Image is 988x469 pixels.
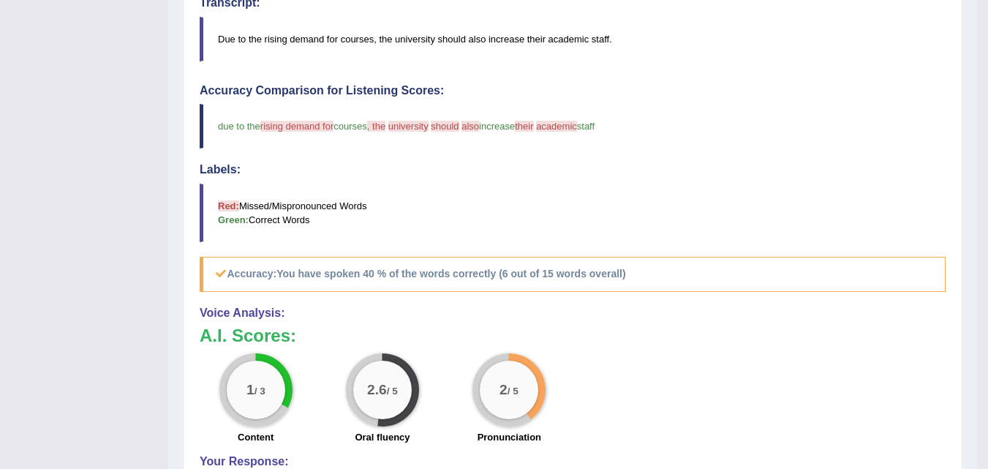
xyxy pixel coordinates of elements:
big: 2 [499,381,508,397]
blockquote: Due to the rising demand for courses, the university should also increase their academic staff. [200,17,946,61]
small: / 3 [254,386,265,397]
h4: Accuracy Comparison for Listening Scores: [200,84,946,97]
label: Pronunciation [478,430,541,444]
span: also [461,121,479,132]
big: 2.6 [367,381,387,397]
span: increase [479,121,515,132]
b: Green: [218,214,249,225]
b: Red: [218,200,239,211]
small: / 5 [387,386,398,397]
span: due to the [218,121,260,132]
span: , the [367,121,385,132]
span: academic [536,121,577,132]
h4: Labels: [200,163,946,176]
h5: Accuracy: [200,257,946,291]
span: courses [333,121,367,132]
span: rising demand for [260,121,333,132]
span: staff [577,121,595,132]
b: You have spoken 40 % of the words correctly (6 out of 15 words overall) [276,268,625,279]
b: A.I. Scores: [200,326,296,345]
label: Content [238,430,274,444]
h4: Your Response: [200,455,946,468]
label: Oral fluency [355,430,410,444]
h4: Voice Analysis: [200,307,946,320]
small: / 5 [508,386,518,397]
span: university [388,121,429,132]
span: their [515,121,533,132]
big: 1 [246,381,254,397]
span: should [431,121,459,132]
blockquote: Missed/Mispronounced Words Correct Words [200,184,946,242]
